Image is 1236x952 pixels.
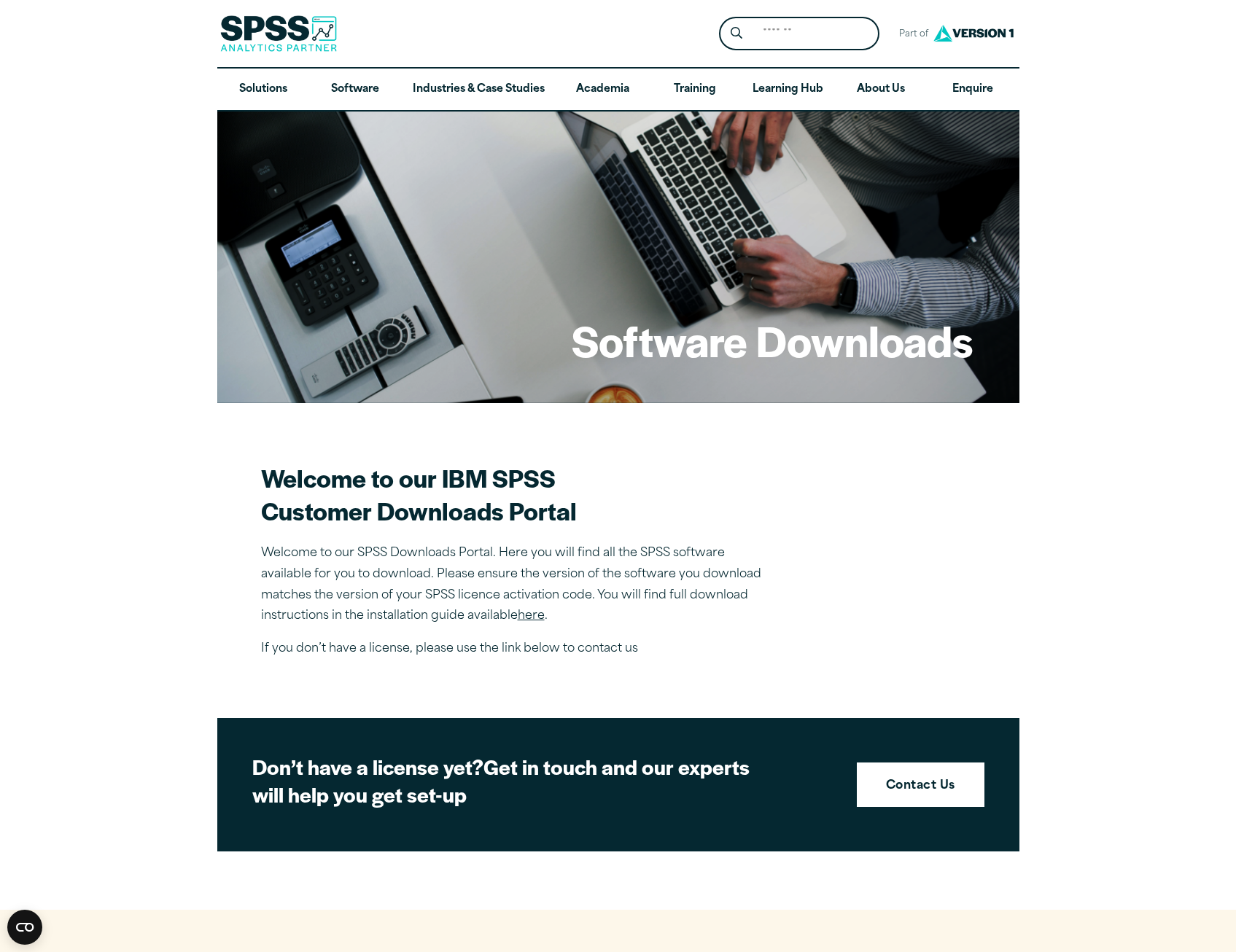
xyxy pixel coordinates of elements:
a: Academia [556,69,648,111]
a: Software [309,69,401,111]
h2: Welcome to our IBM SPSS Customer Downloads Portal [261,461,771,527]
a: Contact Us [857,762,984,808]
p: If you don’t have a license, please use the link below to contact us [261,639,771,660]
a: Learning Hub [741,69,835,111]
a: Enquire [927,69,1019,111]
form: Site Header Search Form [719,17,879,51]
h1: Software Downloads [572,312,973,369]
a: here [518,610,545,622]
a: Industries & Case Studies [401,69,556,111]
button: Search magnifying glass icon [723,20,750,47]
a: Solutions [217,69,309,111]
a: Training [648,69,740,111]
button: Open CMP widget [7,910,42,945]
svg: Search magnifying glass icon [731,27,742,39]
span: Part of [891,24,930,45]
p: Welcome to our SPSS Downloads Portal. Here you will find all the SPSS software available for you ... [261,543,771,627]
strong: Contact Us [886,777,955,796]
img: SPSS Analytics Partner [220,15,337,52]
nav: Desktop version of site main menu [217,69,1019,111]
strong: Don’t have a license yet? [252,752,483,781]
a: About Us [835,69,927,111]
img: Version1 Logo [930,20,1017,47]
h2: Get in touch and our experts will help you get set-up [252,753,763,808]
